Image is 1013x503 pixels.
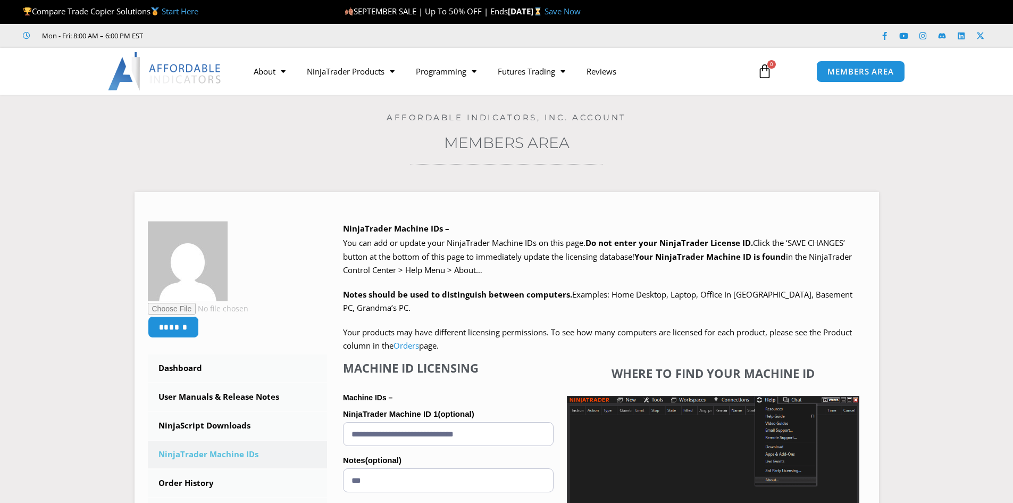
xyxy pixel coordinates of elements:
iframe: Customer reviews powered by Trustpilot [158,30,317,41]
span: Compare Trade Copier Solutions [23,6,198,17]
img: LogoAI | Affordable Indicators – NinjaTrader [108,52,222,90]
nav: Menu [243,59,745,84]
span: (optional) [365,456,401,465]
a: Dashboard [148,354,328,382]
a: Save Now [545,6,581,17]
span: SEPTEMBER SALE | Up To 50% OFF | Ends [345,6,508,17]
a: Futures Trading [487,59,576,84]
span: (optional) [438,409,474,418]
h4: Where to find your Machine ID [567,366,859,380]
span: Click the ‘SAVE CHANGES’ button at the bottom of this page to immediately update the licensing da... [343,237,852,275]
img: 🏆 [23,7,31,15]
span: Mon - Fri: 8:00 AM – 6:00 PM EST [39,29,143,42]
a: Start Here [162,6,198,17]
b: NinjaTrader Machine IDs – [343,223,449,234]
a: Programming [405,59,487,84]
a: Orders [394,340,419,351]
label: Notes [343,452,554,468]
span: MEMBERS AREA [827,68,894,76]
b: Do not enter your NinjaTrader License ID. [585,237,753,248]
a: MEMBERS AREA [816,61,905,83]
img: 🥇 [151,7,159,15]
a: NinjaScript Downloads [148,412,328,440]
a: User Manuals & Release Notes [148,383,328,411]
a: About [243,59,296,84]
img: 07df885f663f733ca02d14ee1bcb578a2fcb53eb441566668cc2a5ddf4e516ff [148,221,228,301]
strong: Your NinjaTrader Machine ID is found [634,251,786,262]
span: Examples: Home Desktop, Laptop, Office In [GEOGRAPHIC_DATA], Basement PC, Grandma’s PC. [343,289,852,314]
a: Affordable Indicators, Inc. Account [387,112,626,122]
img: ⌛ [534,7,542,15]
label: NinjaTrader Machine ID 1 [343,406,554,422]
h4: Machine ID Licensing [343,361,554,375]
span: Your products may have different licensing permissions. To see how many computers are licensed fo... [343,327,852,351]
span: 0 [767,60,776,69]
a: NinjaTrader Machine IDs [148,441,328,468]
a: Order History [148,469,328,497]
a: NinjaTrader Products [296,59,405,84]
span: You can add or update your NinjaTrader Machine IDs on this page. [343,237,585,248]
strong: Machine IDs – [343,393,392,402]
a: Members Area [444,134,570,152]
img: 🍂 [345,7,353,15]
a: Reviews [576,59,627,84]
a: 0 [741,56,788,87]
strong: Notes should be used to distinguish between computers. [343,289,572,300]
strong: [DATE] [508,6,545,17]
